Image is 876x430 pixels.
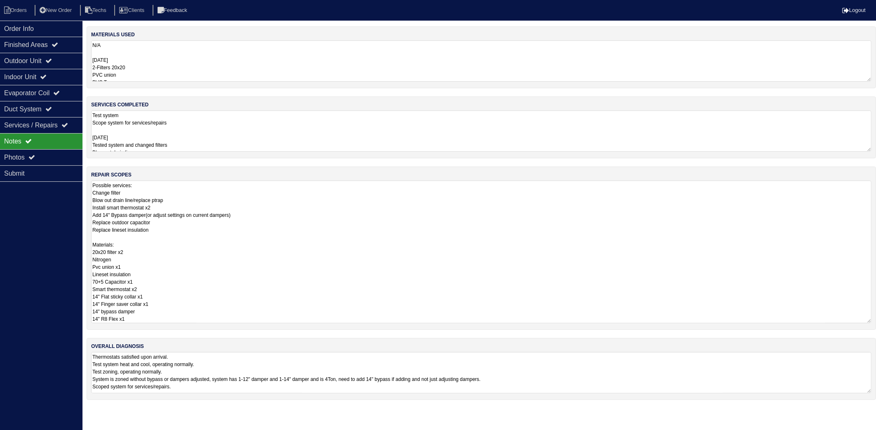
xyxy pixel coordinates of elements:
a: New Order [35,7,78,13]
textarea: Possible services: Change filter Blow out drain line/replace ptrap Install smart thermostat x2 Ad... [91,181,871,323]
li: Feedback [153,5,194,16]
a: Clients [114,7,151,13]
textarea: Test system Scope system for services/repairs [DATE] Tested system and changed filters Blew out d... [91,110,871,152]
a: Logout [842,7,866,13]
label: overall diagnosis [91,343,144,350]
label: services completed [91,101,148,108]
label: repair scopes [91,171,132,179]
li: New Order [35,5,78,16]
textarea: Thermostats satisfied upon arrival. Test system heat and cool, operating normally. Test zoning, o... [91,352,871,393]
li: Techs [80,5,113,16]
textarea: N/A [DATE] 2-Filters 20x20 PVC union PVC Tee PVC cap PVC 90 P-trap Nitrogen 70+5 MFD capacitor Co... [91,40,871,82]
label: materials used [91,31,135,38]
a: Techs [80,7,113,13]
li: Clients [114,5,151,16]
